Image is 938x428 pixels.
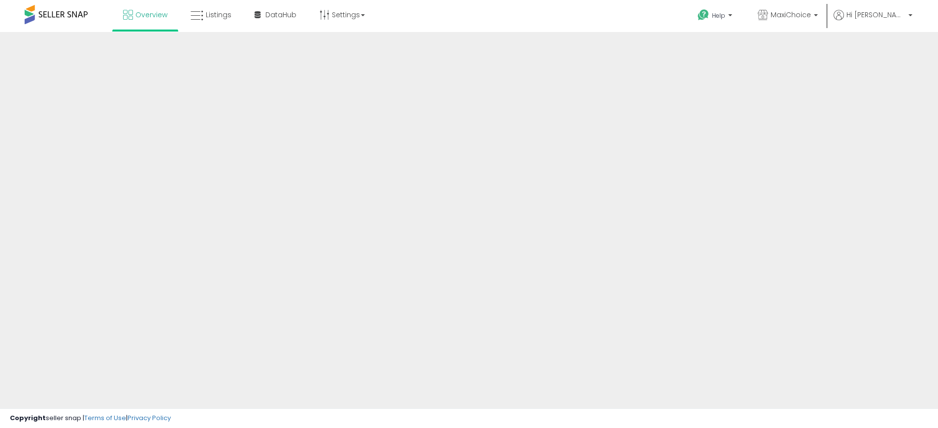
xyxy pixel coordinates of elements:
[206,10,231,20] span: Listings
[771,10,811,20] span: MaxiChoice
[84,413,126,423] a: Terms of Use
[697,9,710,21] i: Get Help
[690,1,742,32] a: Help
[834,10,912,32] a: Hi [PERSON_NAME]
[712,11,725,20] span: Help
[10,413,46,423] strong: Copyright
[128,413,171,423] a: Privacy Policy
[135,10,167,20] span: Overview
[10,414,171,423] div: seller snap | |
[846,10,906,20] span: Hi [PERSON_NAME]
[265,10,296,20] span: DataHub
